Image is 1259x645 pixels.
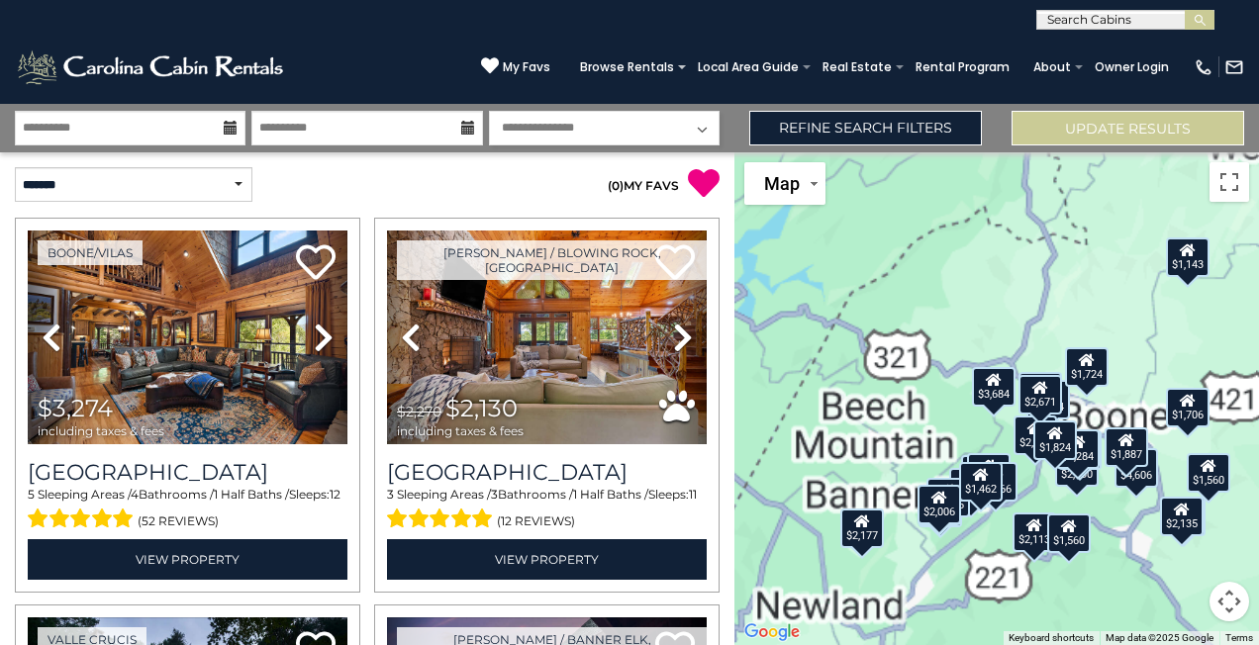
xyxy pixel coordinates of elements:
[138,508,219,534] span: (52 reviews)
[28,486,347,533] div: Sleeping Areas / Bathrooms / Sleeps:
[1056,429,1100,469] div: $1,284
[813,53,902,81] a: Real Estate
[397,403,441,420] span: $2,270
[131,487,139,502] span: 4
[15,47,289,87] img: White-1-2.png
[1224,57,1244,77] img: mail-regular-white.png
[1166,237,1210,277] div: $1,143
[573,487,648,502] span: 1 Half Baths /
[739,619,805,645] a: Open this area in Google Maps (opens a new window)
[330,487,340,502] span: 12
[1210,582,1249,621] button: Map camera controls
[1033,420,1077,460] div: $1,824
[296,242,336,285] a: Add to favorites
[38,240,143,265] a: Boone/Vilas
[28,487,35,502] span: 5
[764,173,800,194] span: Map
[906,53,1019,81] a: Rental Program
[1160,497,1204,536] div: $2,135
[1014,415,1057,455] div: $2,780
[1065,347,1109,387] div: $1,724
[28,539,347,580] a: View Property
[1105,427,1148,467] div: $1,887
[387,459,707,486] h3: Chimney Island
[387,230,707,444] img: thumbnail_163277015.jpeg
[1166,388,1210,427] div: $1,706
[387,459,707,486] a: [GEOGRAPHIC_DATA]
[1009,631,1094,645] button: Keyboard shortcuts
[214,487,289,502] span: 1 Half Baths /
[481,56,550,77] a: My Favs
[38,394,113,422] span: $3,274
[38,424,164,437] span: including taxes & fees
[1187,453,1230,493] div: $1,560
[608,178,624,193] span: ( )
[959,462,1003,502] div: $1,462
[1013,512,1056,552] div: $2,113
[1194,57,1213,77] img: phone-regular-white.png
[497,508,575,534] span: (12 reviews)
[1114,448,1158,488] div: $4,606
[445,394,518,422] span: $2,130
[1018,372,1062,412] div: $3,767
[491,487,498,502] span: 3
[397,424,524,437] span: including taxes & fees
[397,240,707,280] a: [PERSON_NAME] / Blowing Rock, [GEOGRAPHIC_DATA]
[28,230,347,444] img: thumbnail_163281249.jpeg
[387,539,707,580] a: View Property
[1210,162,1249,202] button: Toggle fullscreen view
[28,459,347,486] a: [GEOGRAPHIC_DATA]
[570,53,684,81] a: Browse Rentals
[612,178,620,193] span: 0
[689,487,697,502] span: 11
[503,58,550,76] span: My Favs
[918,485,961,524] div: $2,006
[926,478,970,517] div: $2,096
[688,53,809,81] a: Local Area Guide
[1085,53,1179,81] a: Owner Login
[1023,53,1081,81] a: About
[972,367,1016,407] div: $3,684
[1106,632,1213,643] span: Map data ©2025 Google
[744,162,825,205] button: Change map style
[967,453,1011,493] div: $2,086
[608,178,679,193] a: (0)MY FAVS
[840,508,884,548] div: $2,177
[1047,513,1091,553] div: $1,560
[1012,111,1244,145] button: Update Results
[387,487,394,502] span: 3
[28,459,347,486] h3: Diamond Creek Lodge
[749,111,982,145] a: Refine Search Filters
[1018,375,1062,415] div: $2,671
[1225,632,1253,643] a: Terms
[739,619,805,645] img: Google
[387,486,707,533] div: Sleeping Areas / Bathrooms / Sleeps:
